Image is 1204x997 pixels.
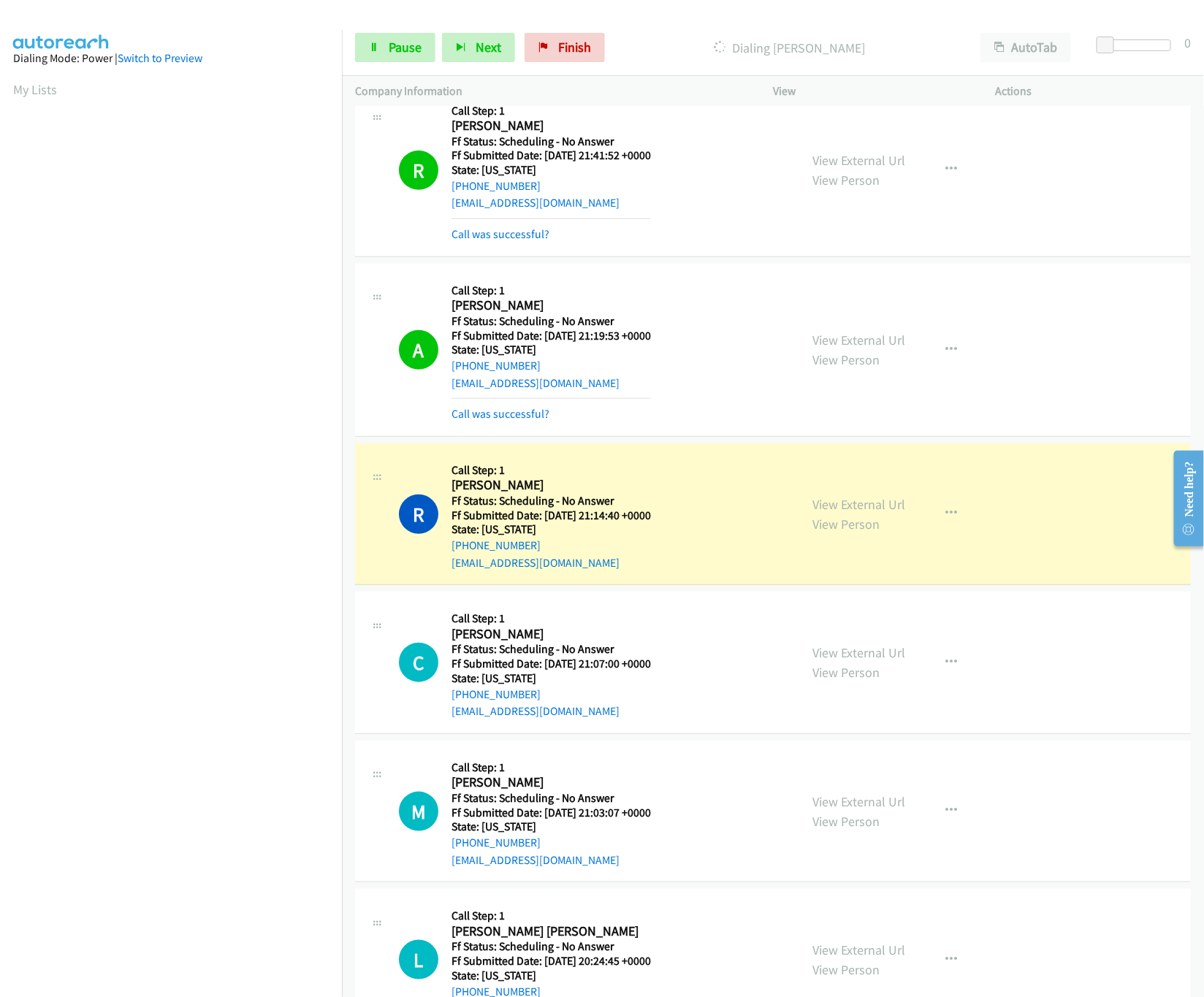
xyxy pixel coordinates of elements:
[442,33,515,62] button: Next
[451,196,620,210] a: [EMAIL_ADDRESS][DOMAIN_NAME]
[355,83,747,100] p: Company Information
[451,297,651,314] h2: [PERSON_NAME]
[558,39,591,56] span: Finish
[451,923,651,940] h2: [PERSON_NAME] [PERSON_NAME]
[812,496,905,513] a: View External Url
[399,150,438,190] h1: R
[451,687,541,701] a: [PHONE_NUMBER]
[118,51,202,65] a: Switch to Preview
[980,33,1071,62] button: AutoTab
[451,556,620,570] a: [EMAIL_ADDRESS][DOMAIN_NAME]
[451,836,541,849] a: [PHONE_NUMBER]
[451,657,651,671] h5: Ff Submitted Date: [DATE] 21:07:00 +0000
[451,820,651,834] h5: State: [US_STATE]
[451,760,651,775] h5: Call Step: 1
[451,314,651,329] h5: Ff Status: Scheduling - No Answer
[451,407,549,421] a: Call was successful?
[451,642,651,657] h5: Ff Status: Scheduling - No Answer
[355,33,435,62] a: Pause
[812,152,905,169] a: View External Url
[389,39,422,56] span: Pause
[451,671,651,686] h5: State: [US_STATE]
[451,909,651,923] h5: Call Step: 1
[399,940,438,979] h1: L
[451,791,651,806] h5: Ff Status: Scheduling - No Answer
[451,343,651,357] h5: State: [US_STATE]
[451,283,651,298] h5: Call Step: 1
[451,969,651,983] h5: State: [US_STATE]
[451,611,651,626] h5: Call Step: 1
[812,351,880,368] a: View Person
[13,50,329,67] div: Dialing Mode: Power |
[451,626,651,643] h2: [PERSON_NAME]
[451,494,651,508] h5: Ff Status: Scheduling - No Answer
[1184,33,1191,53] div: 0
[399,940,438,979] div: The call is yet to be attempted
[399,494,438,534] h1: R
[1104,39,1171,51] div: Delay between calls (in seconds)
[451,118,651,134] h2: [PERSON_NAME]
[451,954,651,969] h5: Ff Submitted Date: [DATE] 20:24:45 +0000
[399,792,438,831] h1: M
[812,644,905,661] a: View External Url
[13,81,57,98] a: My Lists
[625,38,954,58] p: Dialing [PERSON_NAME]
[451,806,651,820] h5: Ff Submitted Date: [DATE] 21:03:07 +0000
[812,516,880,532] a: View Person
[451,853,620,867] a: [EMAIL_ADDRESS][DOMAIN_NAME]
[812,332,905,348] a: View External Url
[399,330,438,370] h1: A
[451,477,651,494] h2: [PERSON_NAME]
[525,33,605,62] a: Finish
[451,704,620,718] a: [EMAIL_ADDRESS][DOMAIN_NAME]
[13,112,342,806] iframe: Dialpad
[451,163,651,177] h5: State: [US_STATE]
[812,941,905,958] a: View External Url
[451,463,651,478] h5: Call Step: 1
[812,961,880,978] a: View Person
[812,813,880,830] a: View Person
[451,376,620,390] a: [EMAIL_ADDRESS][DOMAIN_NAME]
[451,104,651,118] h5: Call Step: 1
[451,939,651,954] h5: Ff Status: Scheduling - No Answer
[995,83,1191,100] p: Actions
[476,39,501,56] span: Next
[451,522,651,537] h5: State: [US_STATE]
[773,83,969,100] p: View
[451,227,549,241] a: Call was successful?
[812,172,880,188] a: View Person
[812,664,880,681] a: View Person
[1162,440,1204,557] iframe: Resource Center
[451,148,651,163] h5: Ff Submitted Date: [DATE] 21:41:52 +0000
[451,538,541,552] a: [PHONE_NUMBER]
[399,792,438,831] div: The call is yet to be attempted
[451,329,651,343] h5: Ff Submitted Date: [DATE] 21:19:53 +0000
[399,643,438,682] h1: C
[451,774,651,791] h2: [PERSON_NAME]
[451,179,541,193] a: [PHONE_NUMBER]
[399,643,438,682] div: The call is yet to be attempted
[451,508,651,523] h5: Ff Submitted Date: [DATE] 21:14:40 +0000
[812,793,905,810] a: View External Url
[451,359,541,373] a: [PHONE_NUMBER]
[451,134,651,149] h5: Ff Status: Scheduling - No Answer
